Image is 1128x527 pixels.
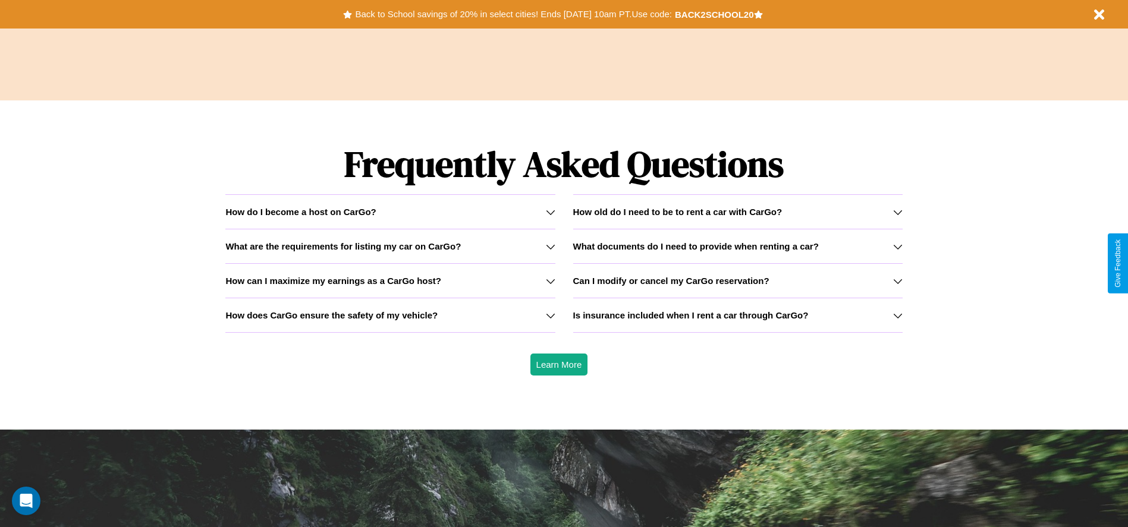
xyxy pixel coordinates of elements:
[675,10,754,20] b: BACK2SCHOOL20
[225,276,441,286] h3: How can I maximize my earnings as a CarGo host?
[352,6,674,23] button: Back to School savings of 20% in select cities! Ends [DATE] 10am PT.Use code:
[573,310,809,320] h3: Is insurance included when I rent a car through CarGo?
[573,207,783,217] h3: How old do I need to be to rent a car with CarGo?
[1114,239,1122,288] div: Give Feedback
[225,310,438,320] h3: How does CarGo ensure the safety of my vehicle?
[573,276,769,286] h3: Can I modify or cancel my CarGo reservation?
[225,134,902,194] h1: Frequently Asked Questions
[12,487,40,515] div: Open Intercom Messenger
[225,241,461,251] h3: What are the requirements for listing my car on CarGo?
[225,207,376,217] h3: How do I become a host on CarGo?
[573,241,819,251] h3: What documents do I need to provide when renting a car?
[530,354,588,375] button: Learn More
